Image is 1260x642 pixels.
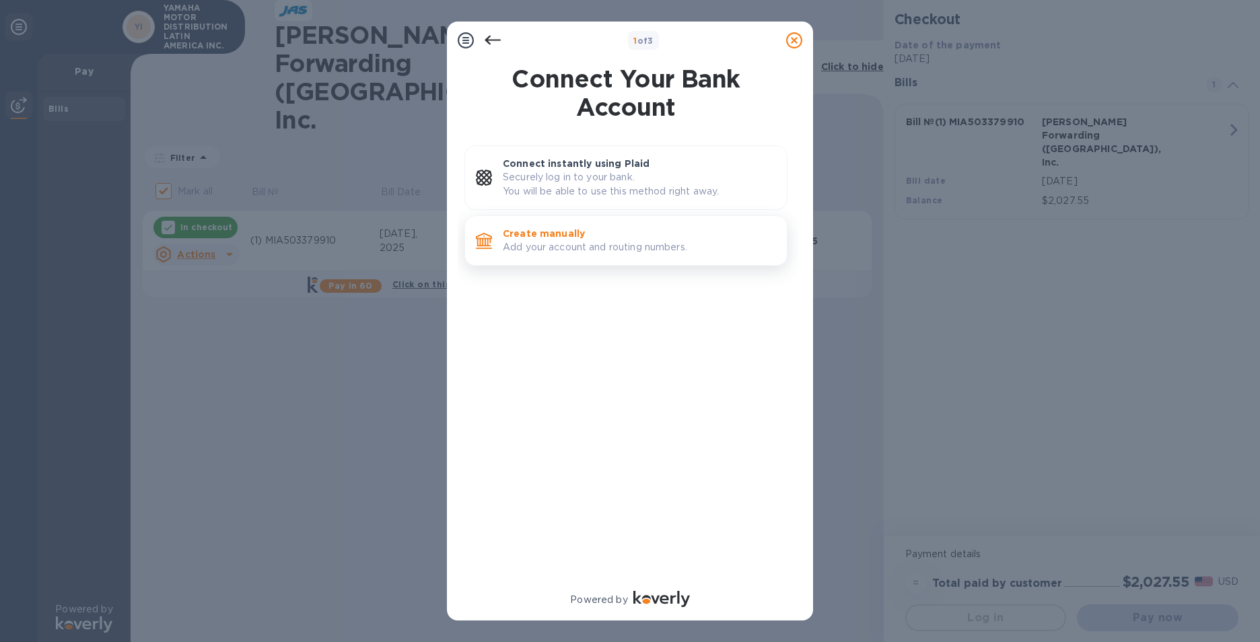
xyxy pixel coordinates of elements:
[503,227,776,240] p: Create manually
[633,36,654,46] b: of 3
[503,170,776,199] p: Securely log in to your bank. You will be able to use this method right away.
[633,36,637,46] span: 1
[503,157,776,170] p: Connect instantly using Plaid
[570,593,627,607] p: Powered by
[503,240,776,254] p: Add your account and routing numbers.
[633,591,690,607] img: Logo
[459,65,793,121] h1: Connect Your Bank Account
